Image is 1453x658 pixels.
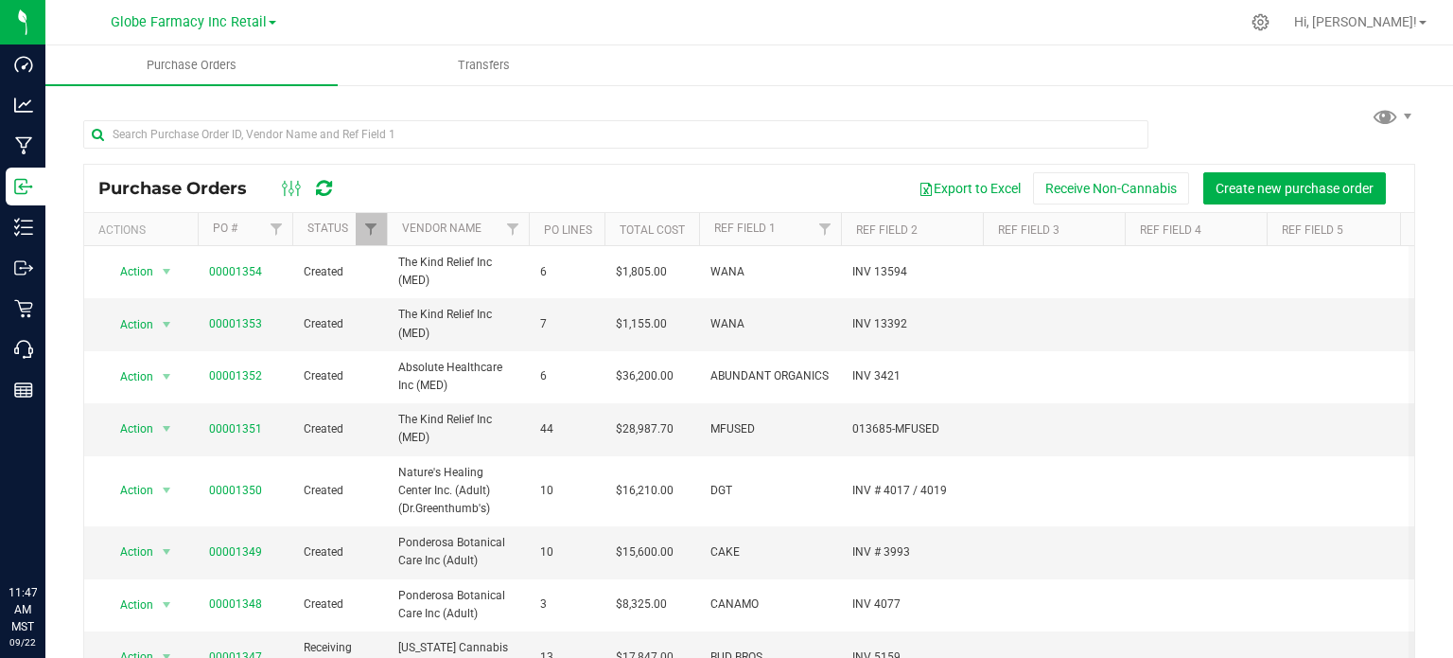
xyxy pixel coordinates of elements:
[432,57,535,74] span: Transfers
[852,315,972,333] span: INV 13392
[714,222,776,235] a: Ref Field 1
[304,367,376,385] span: Created
[1203,172,1386,205] button: Create new purchase order
[155,364,179,390] span: select
[338,45,630,85] a: Transfers
[155,416,179,442] span: select
[103,592,154,618] span: Action
[616,596,667,614] span: $8,325.00
[9,635,37,649] p: 09/22
[209,369,262,382] a: 00001352
[209,422,262,436] a: 00001351
[304,263,376,281] span: Created
[103,258,154,285] span: Action
[810,213,841,245] a: Filter
[1216,181,1374,196] span: Create new purchase order
[1294,14,1417,29] span: Hi, [PERSON_NAME]!
[209,317,262,330] a: 00001353
[852,482,972,500] span: INV # 4017 / 4019
[304,315,376,333] span: Created
[14,218,33,237] inline-svg: Inventory
[710,367,830,385] span: ABUNDANT ORGANICS
[710,543,830,561] span: CAKE
[540,367,593,385] span: 6
[616,420,674,438] span: $28,987.70
[398,306,517,342] span: The Kind Relief Inc (MED)
[103,539,154,565] span: Action
[710,315,830,333] span: WANA
[14,177,33,196] inline-svg: Inbound
[56,504,79,526] iframe: Resource center unread badge
[209,265,262,278] a: 00001354
[616,263,667,281] span: $1,805.00
[616,367,674,385] span: $36,200.00
[14,136,33,155] inline-svg: Manufacturing
[304,543,376,561] span: Created
[620,223,685,237] a: Total Cost
[540,263,593,281] span: 6
[155,592,179,618] span: select
[710,596,830,614] span: CANAMO
[540,543,593,561] span: 10
[155,539,179,565] span: select
[402,222,481,235] a: Vendor Name
[14,381,33,400] inline-svg: Reports
[14,299,33,318] inline-svg: Retail
[710,420,830,438] span: MFUSED
[398,534,517,570] span: Ponderosa Botanical Care Inc (Adult)
[1033,172,1189,205] button: Receive Non-Cannabis
[710,263,830,281] span: WANA
[14,340,33,359] inline-svg: Call Center
[398,464,517,519] span: Nature's Healing Center Inc. (Adult) (Dr.Greenthumb's)
[83,120,1148,149] input: Search Purchase Order ID, Vendor Name and Ref Field 1
[852,543,972,561] span: INV # 3993
[103,364,154,390] span: Action
[540,596,593,614] span: 3
[852,263,972,281] span: INV 13594
[356,213,387,245] a: Filter
[111,14,267,30] span: Globe Farmacy Inc Retail
[261,213,292,245] a: Filter
[103,311,154,338] span: Action
[540,315,593,333] span: 7
[998,223,1059,237] a: Ref Field 3
[398,411,517,447] span: The Kind Relief Inc (MED)
[103,416,154,442] span: Action
[103,477,154,504] span: Action
[498,213,529,245] a: Filter
[540,482,593,500] span: 10
[856,223,918,237] a: Ref Field 2
[1282,223,1343,237] a: Ref Field 5
[213,222,237,235] a: PO #
[852,367,972,385] span: INV 3421
[155,311,179,338] span: select
[155,477,179,504] span: select
[1249,13,1272,31] div: Manage settings
[45,45,338,85] a: Purchase Orders
[209,484,262,497] a: 00001350
[304,482,376,500] span: Created
[98,223,190,237] div: Actions
[616,315,667,333] span: $1,155.00
[398,587,517,623] span: Ponderosa Botanical Care Inc (Adult)
[398,254,517,290] span: The Kind Relief Inc (MED)
[540,420,593,438] span: 44
[14,258,33,277] inline-svg: Outbound
[852,596,972,614] span: INV 4077
[14,55,33,74] inline-svg: Dashboard
[616,482,674,500] span: $16,210.00
[710,482,830,500] span: DGT
[304,420,376,438] span: Created
[98,178,266,199] span: Purchase Orders
[9,584,37,635] p: 11:47 AM MST
[1140,223,1201,237] a: Ref Field 4
[19,507,76,563] iframe: Resource center
[209,597,262,611] a: 00001348
[304,596,376,614] span: Created
[906,172,1033,205] button: Export to Excel
[121,57,262,74] span: Purchase Orders
[616,543,674,561] span: $15,600.00
[307,222,348,235] a: Status
[155,258,179,285] span: select
[14,96,33,115] inline-svg: Analytics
